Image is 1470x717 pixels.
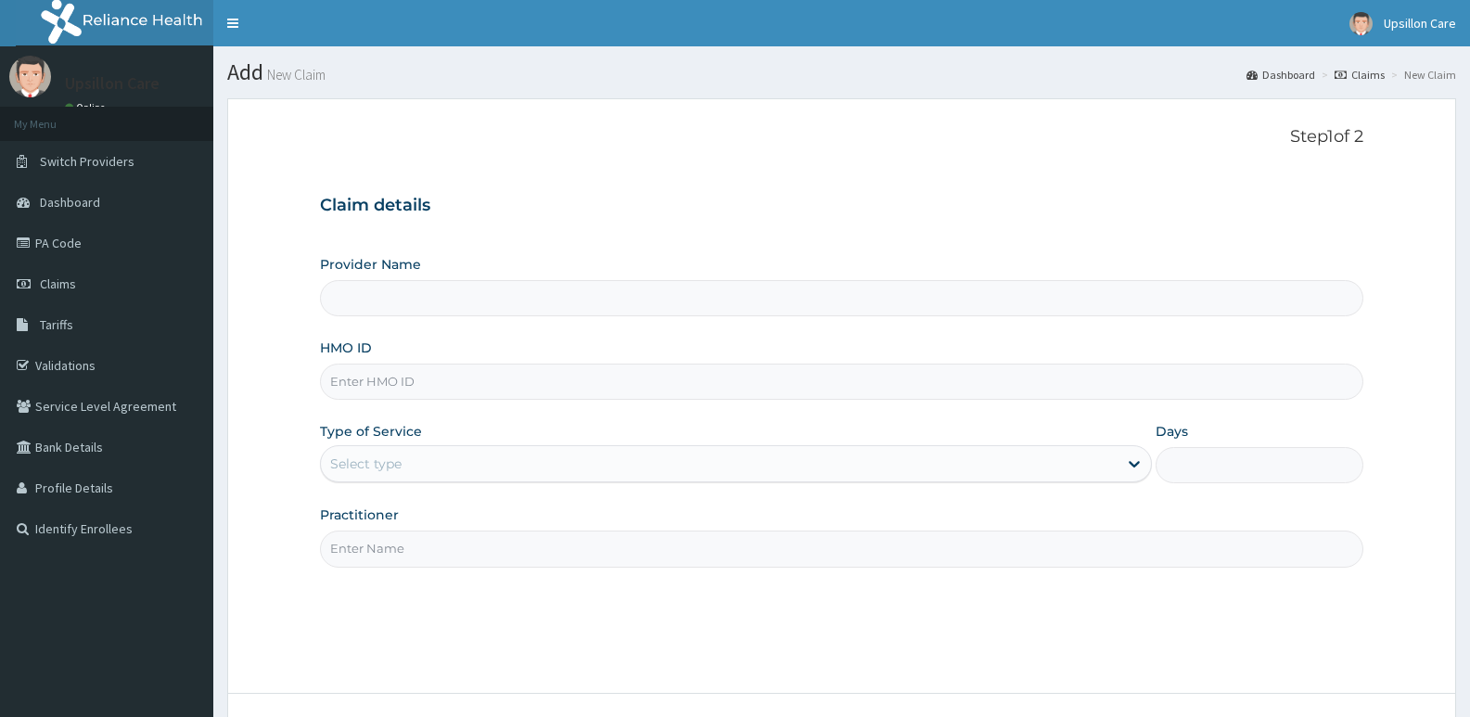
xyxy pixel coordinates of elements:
[40,275,76,292] span: Claims
[1156,422,1188,441] label: Days
[320,531,1363,567] input: Enter Name
[330,455,402,473] div: Select type
[320,127,1363,147] p: Step 1 of 2
[320,255,421,274] label: Provider Name
[320,422,422,441] label: Type of Service
[1335,67,1385,83] a: Claims
[227,60,1456,84] h1: Add
[320,196,1363,216] h3: Claim details
[1349,12,1373,35] img: User Image
[320,506,399,524] label: Practitioner
[65,75,160,92] p: Upsillon Care
[1387,67,1456,83] li: New Claim
[40,194,100,211] span: Dashboard
[1246,67,1315,83] a: Dashboard
[320,364,1363,400] input: Enter HMO ID
[1384,15,1456,32] span: Upsillon Care
[40,316,73,333] span: Tariffs
[9,56,51,97] img: User Image
[320,339,372,357] label: HMO ID
[263,68,326,82] small: New Claim
[65,101,109,114] a: Online
[40,153,134,170] span: Switch Providers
